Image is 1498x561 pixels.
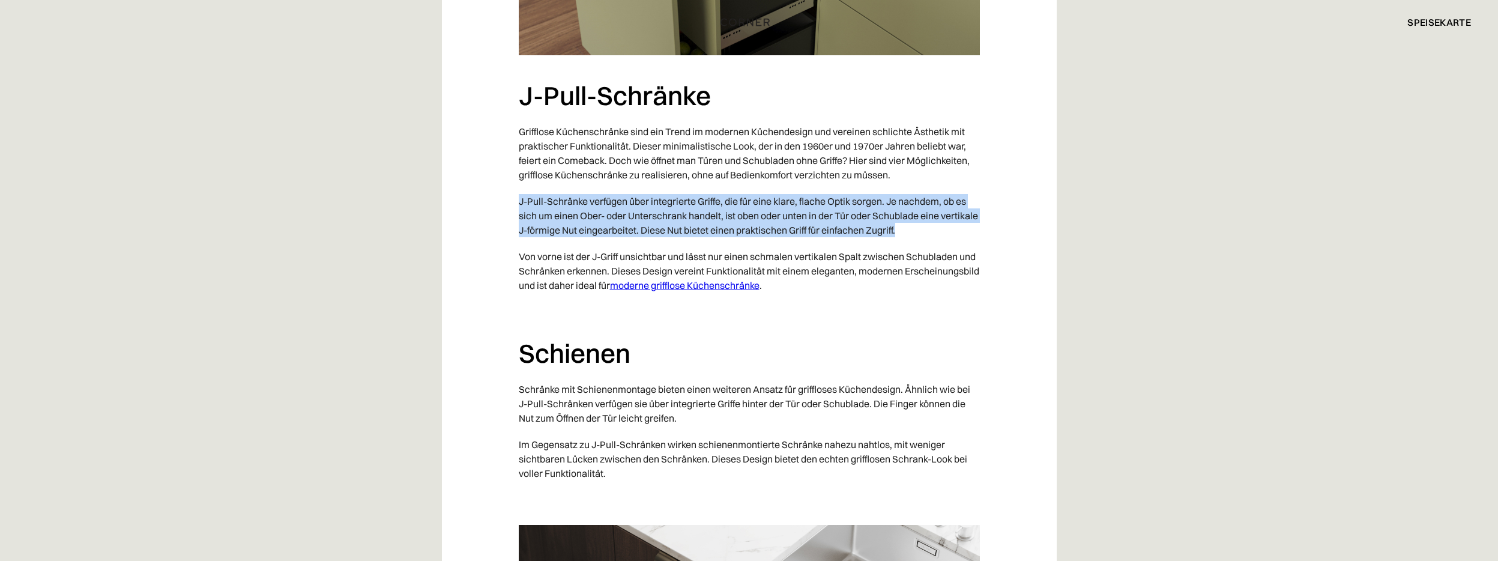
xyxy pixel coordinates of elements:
font: Grifflose Küchenschränke sind ein Trend im modernen Küchendesign und vereinen schlichte Ästhetik ... [519,126,970,181]
font: J-Pull-Schränke verfügen über integrierte Griffe, die für eine klare, flache Optik sorgen. Je nac... [519,195,978,236]
font: Im Gegensatz zu J-Pull-Schränken wirken schienenmontierte Schränke nahezu nahtlos, mit weniger si... [519,438,967,479]
a: heim [707,14,791,30]
font: Speisekarte [1407,16,1471,28]
font: Schienen [519,337,630,369]
font: J-Pull-Schränke [519,79,711,112]
font: . [760,279,762,291]
font: Von vorne ist der J-Griff unsichtbar und lässt nur einen schmalen vertikalen Spalt zwischen Schub... [519,250,979,291]
a: moderne grifflose Küchenschränke [610,279,760,291]
font: Schränke mit Schienenmontage bieten einen weiteren Ansatz für griffloses Küchendesign. Ähnlich wi... [519,383,970,424]
div: Speisekarte [1395,12,1471,32]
